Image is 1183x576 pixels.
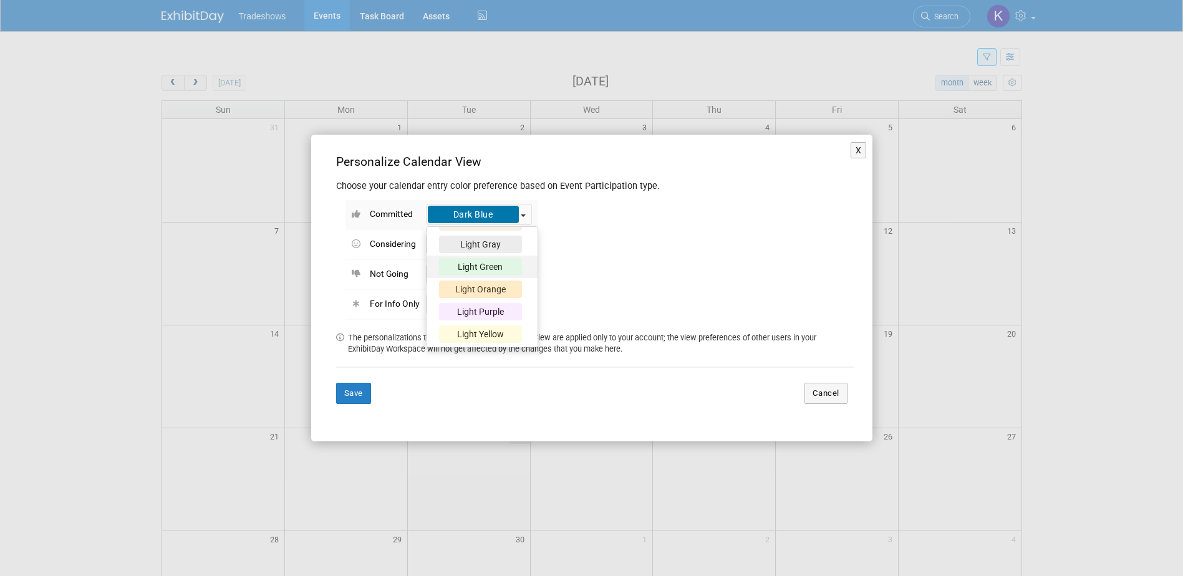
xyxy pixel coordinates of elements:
div: Light Orange [439,281,522,298]
button: Save [336,383,371,404]
div: Light Purple [439,303,522,320]
button: Cancel [804,383,847,404]
div: Choose your calendar entry color preference based on Event Participation type. [336,174,854,193]
button: X [851,142,867,158]
button: Dark Blue [426,204,532,225]
div: For Info Only [370,298,420,310]
div: Light Green [439,258,522,276]
div: Dark Blue [428,206,519,223]
div: Committed [370,208,420,221]
td: The personalizations that you make to your Calendar View are applied only to your account; the vi... [347,332,854,354]
div: Light Gray [439,236,522,253]
div: Personalize Calendar View [336,153,854,171]
div: Considering [370,238,420,251]
div: Not Going [370,268,420,281]
div: Light Yellow [439,325,522,343]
